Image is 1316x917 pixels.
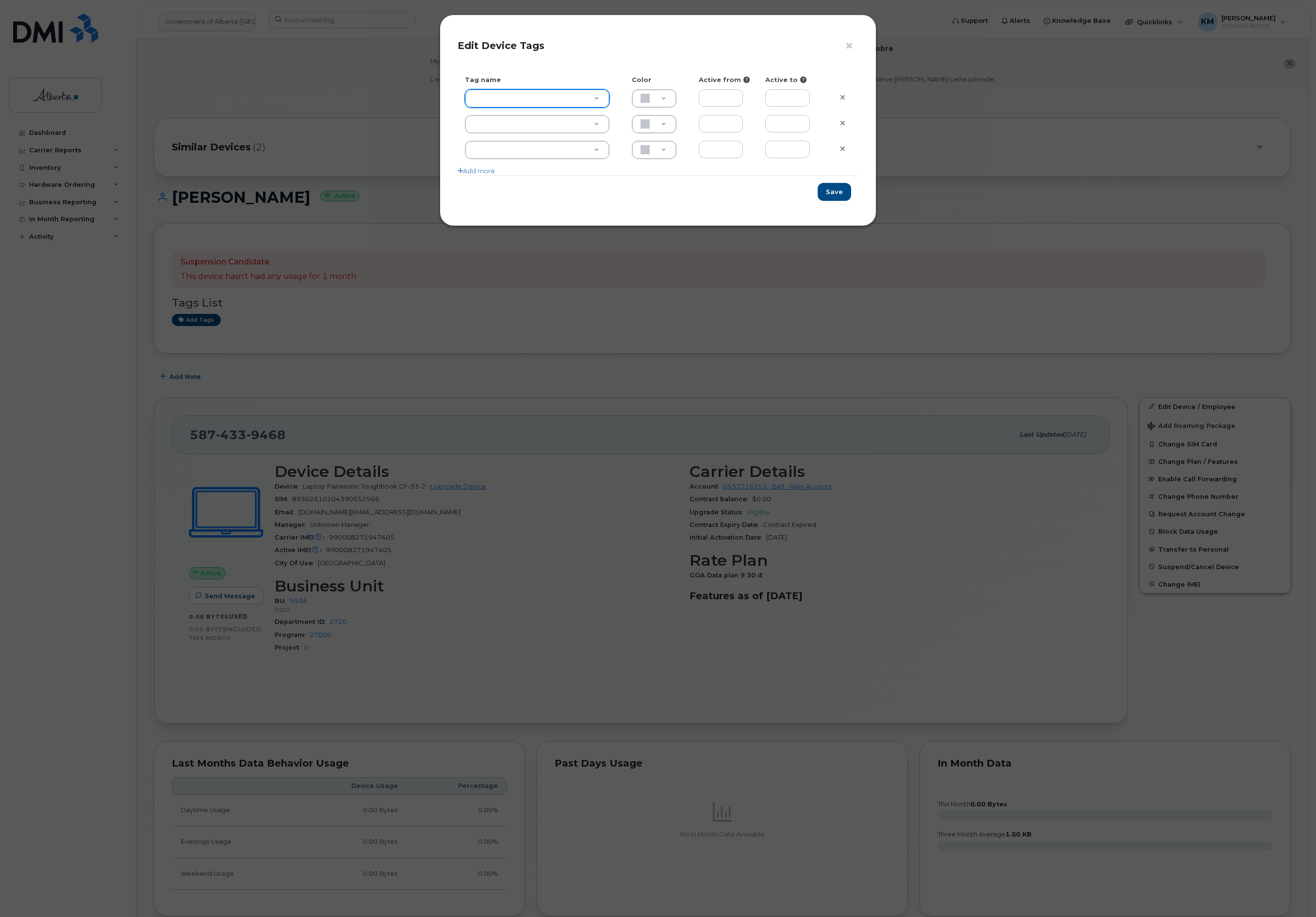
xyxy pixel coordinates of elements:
button: × [845,39,858,53]
button: Save [818,183,851,201]
div: Active to [758,75,825,84]
i: Fill in to restrict tag activity to this date [800,77,806,83]
div: Color [625,75,691,84]
div: Tag name [458,75,625,84]
div: Active from [691,75,758,84]
i: Fill in to restrict tag activity to this date [743,77,750,83]
h4: Edit Device Tags [458,40,858,51]
a: Add more [458,167,495,175]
